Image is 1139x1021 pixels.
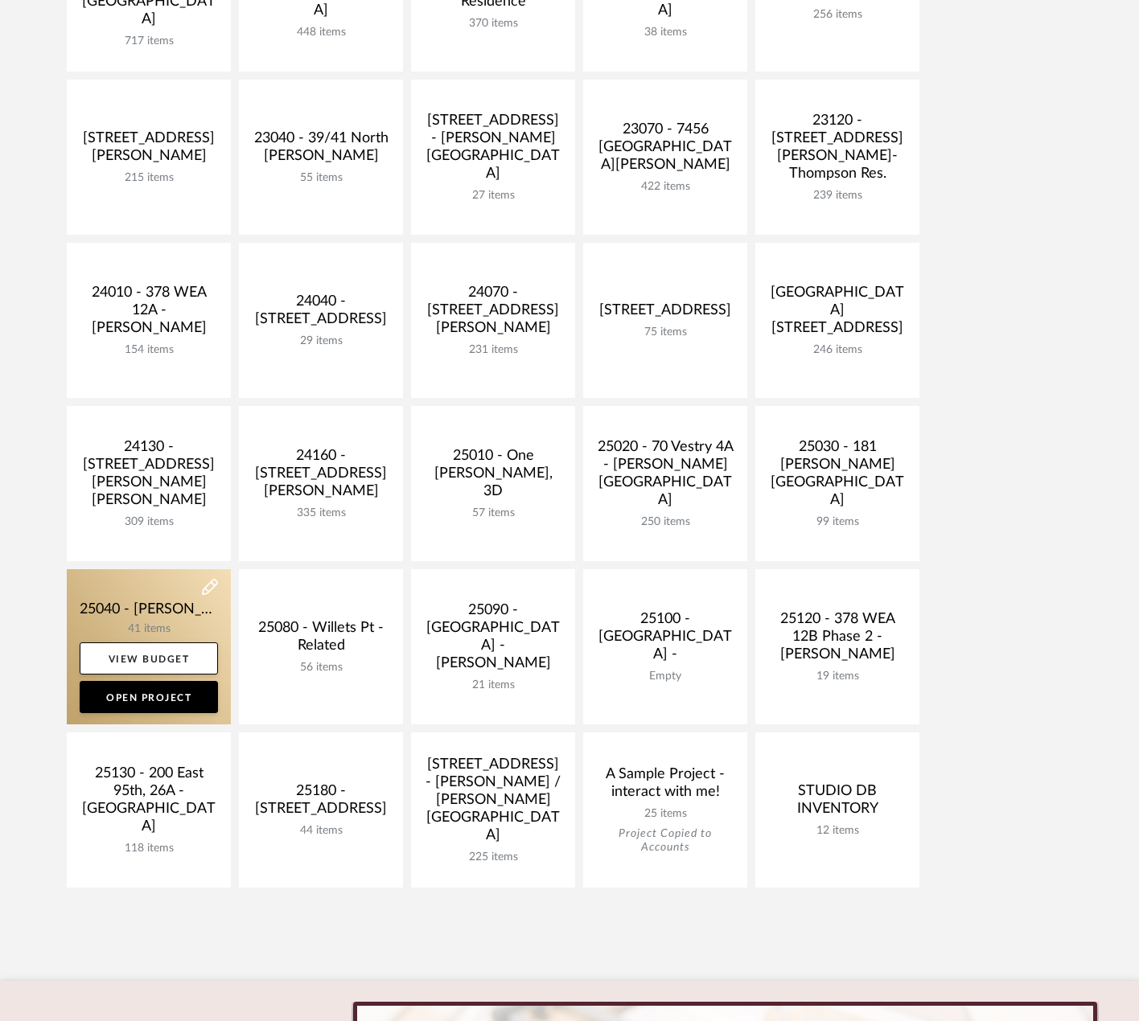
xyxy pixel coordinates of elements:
div: 422 items [596,180,734,194]
div: 256 items [768,8,907,22]
div: A Sample Project - interact with me! [596,765,734,807]
div: STUDIO DB INVENTORY [768,782,907,824]
div: 24040 - [STREET_ADDRESS] [252,293,390,334]
div: [STREET_ADDRESS] [596,301,734,326]
a: View Budget [80,642,218,675]
div: 370 items [424,17,562,31]
div: 29 items [252,334,390,348]
div: 231 items [424,343,562,357]
div: 25090 - [GEOGRAPHIC_DATA] - [PERSON_NAME] [424,601,562,679]
div: 25120 - 378 WEA 12B Phase 2 - [PERSON_NAME] [768,610,907,670]
div: 246 items [768,343,907,357]
div: 25030 - 181 [PERSON_NAME][GEOGRAPHIC_DATA] [768,438,907,515]
div: 38 items [596,26,734,39]
div: 717 items [80,35,218,48]
div: 99 items [768,515,907,529]
div: 24070 - [STREET_ADDRESS][PERSON_NAME] [424,284,562,343]
div: 44 items [252,824,390,838]
div: 250 items [596,515,734,529]
div: Empty [596,670,734,683]
div: 24160 - [STREET_ADDRESS][PERSON_NAME] [252,447,390,506]
div: 335 items [252,506,390,520]
div: 23040 - 39/41 North [PERSON_NAME] [252,129,390,171]
div: [STREET_ADDRESS] - [PERSON_NAME] / [PERSON_NAME][GEOGRAPHIC_DATA] [424,756,562,851]
div: 19 items [768,670,907,683]
div: 55 items [252,171,390,185]
div: 25010 - One [PERSON_NAME], 3D [424,447,562,506]
div: 25100 - [GEOGRAPHIC_DATA] - [596,610,734,670]
div: 239 items [768,189,907,203]
div: Project Copied to Accounts [596,827,734,855]
div: [STREET_ADDRESS] - [PERSON_NAME][GEOGRAPHIC_DATA] [424,112,562,189]
div: 154 items [80,343,218,357]
div: 57 items [424,506,562,520]
div: 21 items [424,679,562,692]
div: 56 items [252,661,390,675]
div: 24130 - [STREET_ADDRESS][PERSON_NAME][PERSON_NAME] [80,438,218,515]
div: 12 items [768,824,907,838]
div: 27 items [424,189,562,203]
div: 25180 - [STREET_ADDRESS] [252,782,390,824]
div: 23120 - [STREET_ADDRESS][PERSON_NAME]-Thompson Res. [768,112,907,189]
div: 25020 - 70 Vestry 4A - [PERSON_NAME][GEOGRAPHIC_DATA] [596,438,734,515]
a: Open Project [80,681,218,713]
div: 25 items [596,807,734,821]
div: 118 items [80,842,218,855]
div: 225 items [424,851,562,864]
div: [STREET_ADDRESS][PERSON_NAME] [80,129,218,171]
div: 25130 - 200 East 95th, 26A - [GEOGRAPHIC_DATA] [80,765,218,842]
div: 309 items [80,515,218,529]
div: 215 items [80,171,218,185]
div: 24010 - 378 WEA 12A - [PERSON_NAME] [80,284,218,343]
div: 25080 - Willets Pt - Related [252,619,390,661]
div: [GEOGRAPHIC_DATA][STREET_ADDRESS] [768,284,907,343]
div: 448 items [252,26,390,39]
div: 23070 - 7456 [GEOGRAPHIC_DATA][PERSON_NAME] [596,121,734,180]
div: 75 items [596,326,734,339]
